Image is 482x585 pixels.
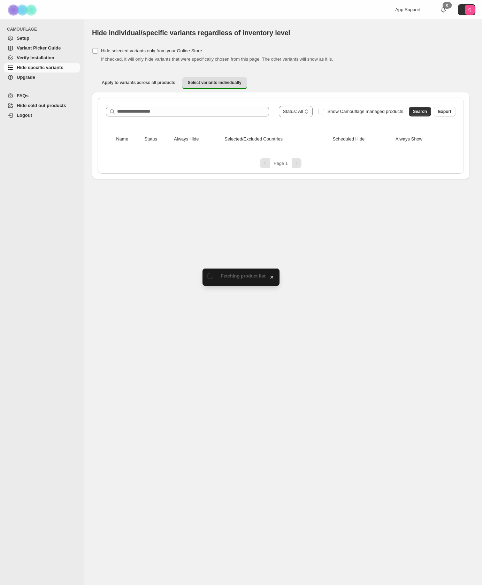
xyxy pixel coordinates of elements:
th: Status [142,131,172,147]
span: Hide individual/specific variants regardless of inventory level [92,29,290,37]
span: App Support [395,7,420,12]
span: If checked, it will only hide variants that were specifically chosen from this page. The other va... [101,56,333,62]
img: Camouflage [6,0,40,20]
th: Name [114,131,142,147]
a: Variant Picker Guide [4,43,80,53]
a: Logout [4,111,80,120]
button: Select variants individually [182,77,247,89]
text: Q [468,8,472,12]
span: CAMOUFLAGE [7,26,80,32]
span: Hide selected variants only from your Online Store [101,48,202,53]
span: Avatar with initials Q [465,5,475,15]
button: Export [434,107,456,116]
button: Search [409,107,431,116]
th: Scheduled Hide [331,131,393,147]
th: Selected/Excluded Countries [222,131,331,147]
div: Select variants individually [92,92,469,179]
span: Verify Installation [17,55,54,60]
span: Fetching product list [221,273,266,279]
span: Select variants individually [188,80,242,85]
span: Hide specific variants [17,65,63,70]
span: Hide sold out products [17,103,66,108]
span: Logout [17,113,32,118]
span: FAQs [17,93,29,98]
span: Apply to variants across all products [102,80,175,85]
button: Avatar with initials Q [458,4,475,15]
th: Always Show [393,131,447,147]
span: Export [438,109,451,114]
a: Hide specific variants [4,63,80,73]
a: 0 [440,6,447,13]
a: Verify Installation [4,53,80,63]
a: Setup [4,33,80,43]
div: 0 [443,2,452,9]
th: Always Hide [172,131,222,147]
span: Search [413,109,427,114]
nav: Pagination [103,158,458,168]
span: Page 1 [274,161,288,166]
span: Setup [17,36,29,41]
a: Upgrade [4,73,80,82]
span: Upgrade [17,75,35,80]
span: Show Camouflage managed products [327,109,403,114]
a: Hide sold out products [4,101,80,111]
a: FAQs [4,91,80,101]
button: Apply to variants across all products [96,77,181,88]
span: Variant Picker Guide [17,45,61,51]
